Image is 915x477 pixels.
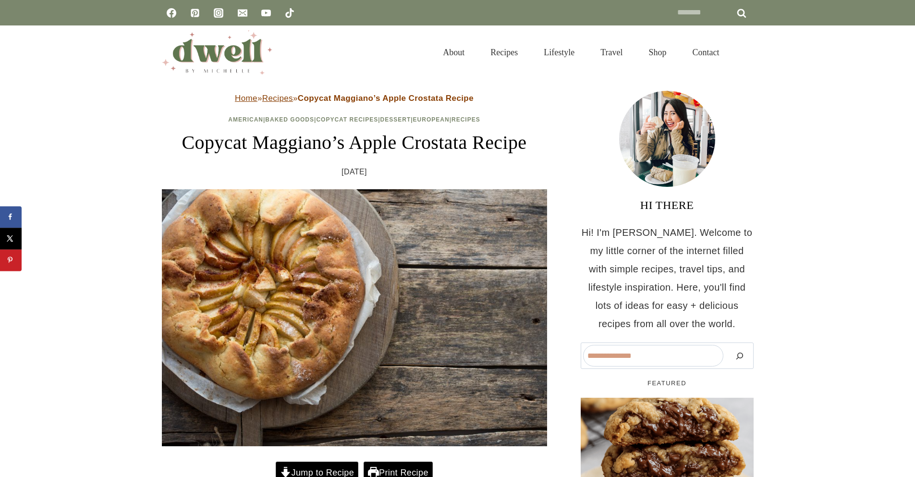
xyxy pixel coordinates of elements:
[430,36,477,69] a: About
[228,116,263,123] a: American
[233,3,252,23] a: Email
[235,94,474,103] span: » »
[162,189,547,446] img: freshly baked apple crostata, flat lay, rustic background
[635,36,679,69] a: Shop
[262,94,293,103] a: Recipes
[531,36,587,69] a: Lifestyle
[265,116,314,123] a: Baked Goods
[680,36,732,69] a: Contact
[380,116,411,123] a: Dessert
[280,3,299,23] a: TikTok
[228,116,480,123] span: | | | | |
[162,128,547,157] h1: Copycat Maggiano’s Apple Crostata Recipe
[430,36,732,69] nav: Primary Navigation
[477,36,531,69] a: Recipes
[162,3,181,23] a: Facebook
[162,30,272,74] img: DWELL by michelle
[737,44,754,61] button: View Search Form
[342,165,367,179] time: [DATE]
[581,379,754,388] h5: FEATURED
[451,116,480,123] a: Recipes
[256,3,276,23] a: YouTube
[209,3,228,23] a: Instagram
[235,94,257,103] a: Home
[581,196,754,214] h3: HI THERE
[587,36,635,69] a: Travel
[316,116,378,123] a: Copycat Recipes
[185,3,205,23] a: Pinterest
[581,223,754,333] p: Hi! I'm [PERSON_NAME]. Welcome to my little corner of the internet filled with simple recipes, tr...
[413,116,450,123] a: European
[298,94,474,103] strong: Copycat Maggiano’s Apple Crostata Recipe
[728,345,751,367] button: Search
